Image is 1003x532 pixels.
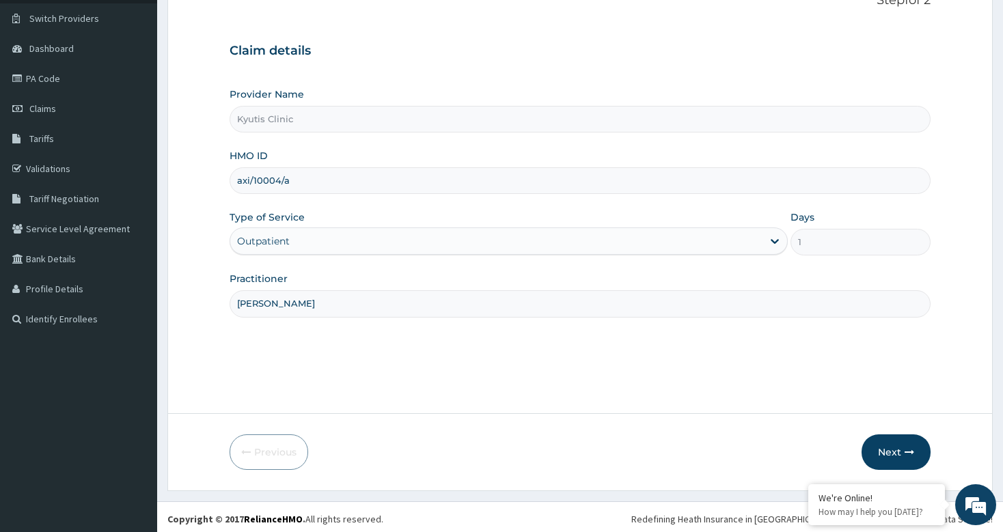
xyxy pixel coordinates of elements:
a: RelianceHMO [244,513,303,525]
label: Type of Service [230,210,305,224]
label: Practitioner [230,272,288,285]
span: Tariffs [29,132,54,145]
strong: Copyright © 2017 . [167,513,305,525]
label: Days [791,210,814,224]
div: We're Online! [819,492,935,504]
div: Chat with us now [71,76,230,94]
p: How may I help you today? [819,506,935,518]
div: Outpatient [237,234,290,248]
label: HMO ID [230,149,268,163]
input: Enter Name [230,290,930,317]
h3: Claim details [230,44,930,59]
span: Tariff Negotiation [29,193,99,205]
img: d_794563401_company_1708531726252_794563401 [25,68,55,102]
label: Provider Name [230,87,304,101]
div: Minimize live chat window [224,7,257,40]
span: Switch Providers [29,12,99,25]
div: Redefining Heath Insurance in [GEOGRAPHIC_DATA] using Telemedicine and Data Science! [631,512,993,526]
span: We're online! [79,172,189,310]
button: Next [862,434,931,470]
span: Dashboard [29,42,74,55]
button: Previous [230,434,308,470]
span: Claims [29,102,56,115]
textarea: Type your message and hit 'Enter' [7,373,260,421]
input: Enter HMO ID [230,167,930,194]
